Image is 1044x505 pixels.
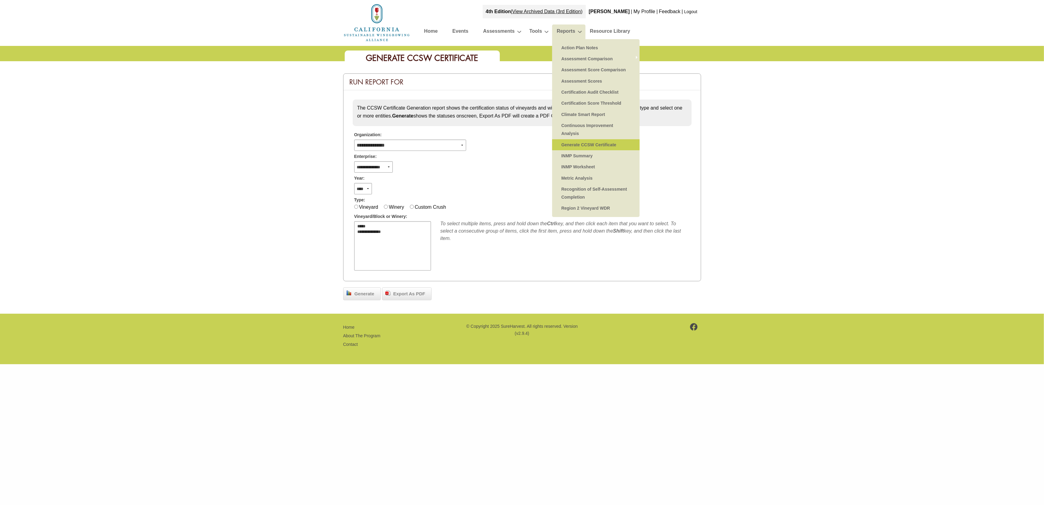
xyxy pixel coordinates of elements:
[656,5,658,18] div: |
[357,104,687,120] p: The CCSW Certificate Generation report shows the certification status of vineyards and wineries. ...
[558,150,633,161] a: INMP Summary
[558,203,633,214] a: Region 2 Vineyard WDR
[558,120,633,139] a: Continuous Improvement Analysis
[558,109,633,120] a: Climate Smart Report
[343,342,358,347] a: Contact
[351,290,377,297] span: Generate
[344,74,701,90] div: Run Report For
[415,204,446,210] label: Custom Crush
[635,56,638,62] span: »
[366,53,478,63] span: Generate CCSW Certificate
[529,27,542,38] a: Tools
[354,213,407,220] span: Vineyard/Block or Winery:
[343,20,411,25] a: Home
[354,197,365,203] span: Type:
[359,204,378,210] label: Vineyard
[558,87,633,98] a: Certification Audit Checklist
[354,153,377,160] span: Enterprise:
[483,27,515,38] a: Assessments
[558,98,633,109] a: Certification Score Threshold
[557,27,575,38] a: Reports
[343,3,411,42] img: logo_cswa2x.png
[630,5,633,18] div: |
[558,42,633,53] a: Action Plan Notes
[354,175,365,181] span: Year:
[558,173,633,184] a: Metric Analysis
[512,9,583,14] a: View Archived Data (3rd Edition)
[690,323,698,331] img: footer-facebook.png
[681,5,684,18] div: |
[486,9,511,14] strong: 4th Edition
[483,5,586,18] div: |
[590,27,630,38] a: Resource Library
[424,27,438,38] a: Home
[633,9,655,14] a: My Profile
[385,290,390,295] img: doc_pdf.png
[558,161,633,172] a: INMP Worksheet
[440,220,690,242] div: To select multiple items, press and hold down the key, and then click each item that you want to ...
[343,333,381,338] a: About The Program
[558,184,633,203] a: Recognition of Self-Assessment Completion
[589,9,630,14] b: [PERSON_NAME]
[558,64,633,75] a: Assessment Score Comparison
[465,323,578,337] p: © Copyright 2025 SureHarvest. All rights reserved. Version (v2.9.4)
[347,290,351,295] img: chart_bar.png
[547,221,555,226] b: Ctrl
[354,132,382,138] span: Organization:
[558,139,633,150] a: Generate CCSW Certificate
[382,287,432,300] a: Export As PDF
[684,9,697,14] a: Logout
[659,9,680,14] a: Feedback
[392,113,413,118] strong: Generate
[558,53,633,64] a: Assessment Comparison
[343,287,381,300] a: Generate
[558,76,633,87] a: Assessment Scores
[452,27,468,38] a: Events
[390,290,428,297] span: Export As PDF
[343,325,355,330] a: Home
[613,228,624,234] b: Shift
[389,204,404,210] label: Winery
